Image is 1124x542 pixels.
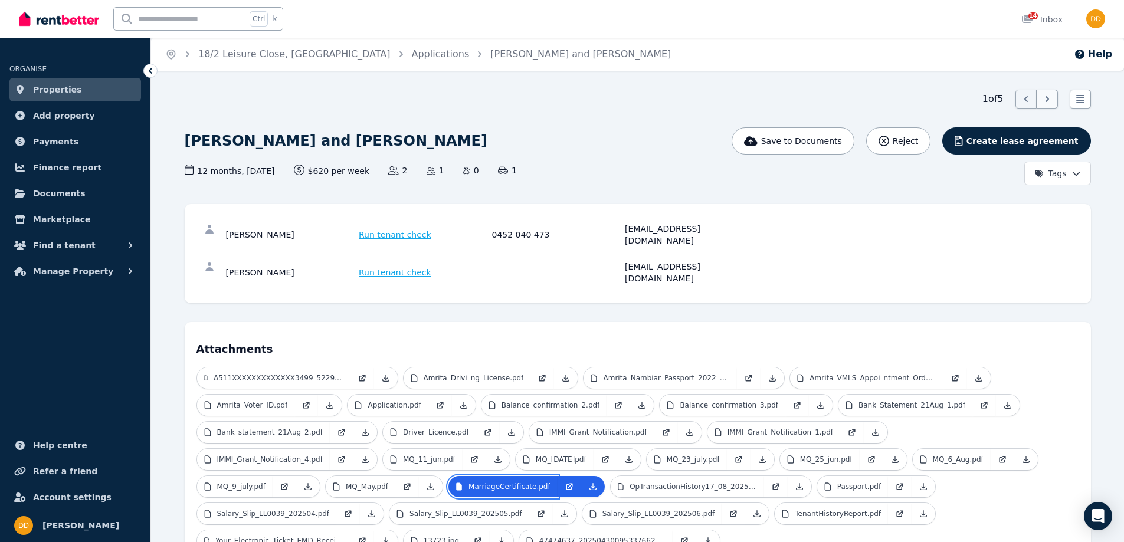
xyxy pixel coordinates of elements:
[9,156,141,179] a: Finance report
[581,476,605,497] a: Download Attachment
[727,449,751,470] a: Open in new Tab
[9,104,141,127] a: Add property
[250,11,268,27] span: Ctrl
[197,503,337,524] a: Salary_Slip_LL0039_202504.pdf
[403,455,456,464] p: MQ_11_jun.pdf
[982,92,1004,106] span: 1 of 5
[336,503,360,524] a: Open in new Tab
[780,449,860,470] a: MQ_25_jun.pdf
[837,482,881,491] p: Passport.pdf
[197,367,350,389] a: A511XXXXXXXXXXXXX3499_5229265797_unlocked.pdf
[991,449,1014,470] a: Open in new Tab
[549,428,647,437] p: IMMI_Grant_Notification.pdf
[607,395,630,416] a: Open in new Tab
[536,455,586,464] p: MQ_[DATE]pdf
[409,509,522,518] p: Salary_Slip_LL0039_202505.pdf
[530,367,554,389] a: Open in new Tab
[9,234,141,257] button: Find a tenant
[764,476,788,497] a: Open in new Tab
[761,367,784,389] a: Download Attachment
[197,395,295,416] a: Amrita_Voter_ID.pdf
[389,503,529,524] a: Salary_Slip_LL0039_202505.pdf
[9,485,141,509] a: Account settings
[722,503,745,524] a: Open in new Tab
[1086,9,1105,28] img: Didianne Dinh Martin
[1028,12,1038,19] span: 14
[9,459,141,483] a: Refer a friend
[273,14,277,24] span: k
[330,422,353,443] a: Open in new Tab
[654,422,678,443] a: Open in new Tab
[368,400,421,410] p: Application.pdf
[403,428,469,437] p: Driver_Licence.pdf
[33,186,86,201] span: Documents
[217,482,266,491] p: MQ_9_july.pdf
[893,135,918,147] span: Reject
[858,400,965,410] p: Bank_Statement_21Aug_1.pdf
[966,135,1079,147] span: Create lease agreement
[582,503,722,524] a: Salary_Slip_LL0039_202506.pdf
[860,449,883,470] a: Open in new Tab
[226,223,356,247] div: [PERSON_NAME]
[943,367,967,389] a: Open in new Tab
[498,165,517,176] span: 1
[226,261,356,284] div: [PERSON_NAME]
[678,422,702,443] a: Download Attachment
[318,395,342,416] a: Download Attachment
[492,223,622,247] div: 0452 040 473
[761,135,842,147] span: Save to Documents
[817,476,888,497] a: Passport.pdf
[217,455,323,464] p: IMMI_Grant_Notification_4.pdf
[348,395,428,416] a: Application.pdf
[558,476,581,497] a: Open in new Tab
[33,109,95,123] span: Add property
[866,127,930,155] button: Reject
[840,422,864,443] a: Open in new Tab
[1084,502,1112,530] div: Open Intercom Messenger
[294,395,318,416] a: Open in new Tab
[395,476,419,497] a: Open in new Tab
[775,503,888,524] a: TenantHistoryReport.pdf
[383,449,463,470] a: MQ_11_jun.pdf
[359,267,431,278] span: Run tenant check
[151,38,685,71] nav: Breadcrumb
[788,476,811,497] a: Download Attachment
[611,476,764,497] a: OpTransactionHistory17_08_2025_1.pdf
[9,259,141,283] button: Manage Property
[630,482,757,491] p: OpTransactionHistory17_08_2025_1.pdf
[463,165,479,176] span: 0
[448,476,558,497] a: MarriageCertificate.pdf
[196,334,1079,357] h4: Attachments
[913,449,991,470] a: MQ_6_Aug.pdf
[9,433,141,457] a: Help centre
[680,400,778,410] p: Balance_confirmation_3.pdf
[33,438,87,452] span: Help centre
[427,165,444,176] span: 1
[810,373,936,383] p: Amrita_VMLS_Appoi_ntment_Order.pdf
[33,264,113,278] span: Manage Property
[33,83,82,97] span: Properties
[751,449,774,470] a: Download Attachment
[33,212,90,226] span: Marketplace
[516,449,594,470] a: MQ_[DATE]pdf
[630,395,654,416] a: Download Attachment
[33,160,101,175] span: Finance report
[625,223,755,247] div: [EMAIL_ADDRESS][DOMAIN_NAME]
[197,449,330,470] a: IMMI_Grant_Notification_4.pdf
[294,165,370,177] span: $620 per week
[452,395,476,416] a: Download Attachment
[404,367,531,389] a: Amrita_Drivi_ng_License.pdf
[185,132,487,150] h1: [PERSON_NAME] and [PERSON_NAME]
[217,400,288,410] p: Amrita_Voter_ID.pdf
[1074,47,1112,61] button: Help
[383,422,476,443] a: Driver_Licence.pdf
[424,373,524,383] p: Amrita_Drivi_ng_License.pdf
[33,490,112,504] span: Account settings
[942,127,1090,155] button: Create lease agreement
[419,476,443,497] a: Download Attachment
[359,229,431,241] span: Run tenant check
[933,455,984,464] p: MQ_6_Aug.pdf
[728,428,833,437] p: IMMI_Grant_Notification_1.pdf
[888,503,912,524] a: Open in new Tab
[883,449,907,470] a: Download Attachment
